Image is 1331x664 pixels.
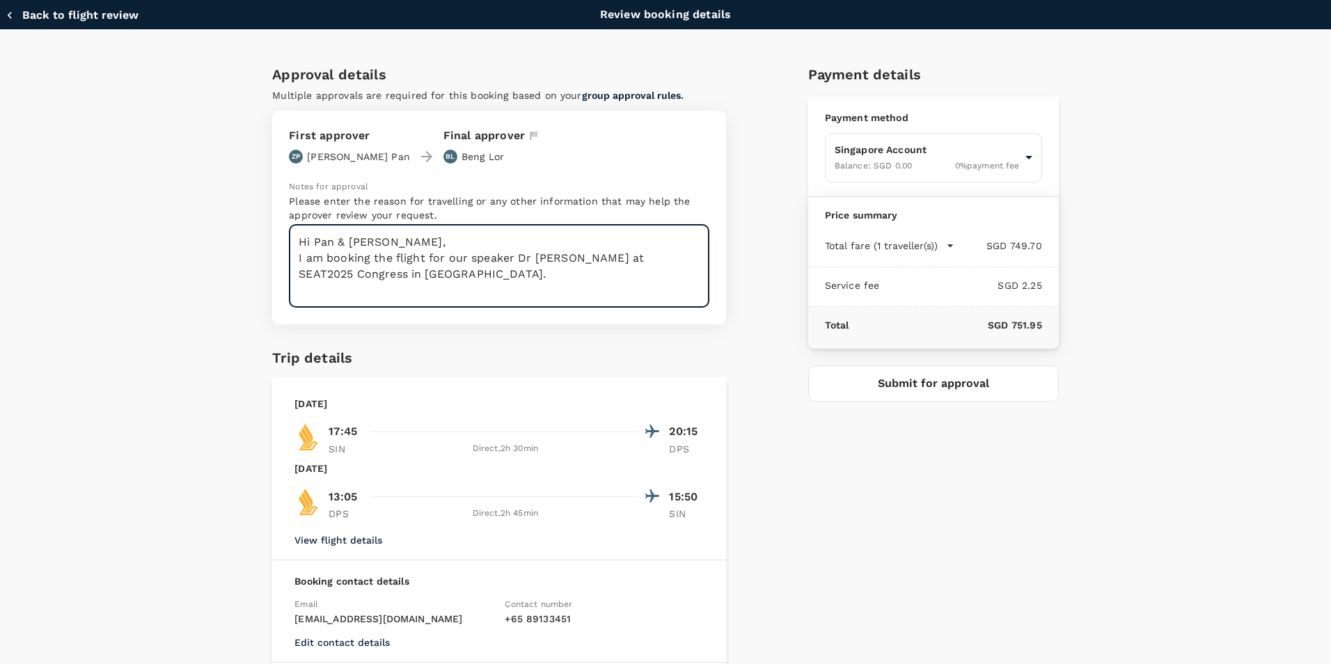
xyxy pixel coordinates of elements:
[582,90,684,101] button: group approval rules.
[443,127,525,144] p: Final approver
[329,507,363,521] p: DPS
[272,347,352,369] h6: Trip details
[6,8,139,22] button: Back to flight review
[372,442,638,456] div: Direct , 2h 30min
[879,278,1041,292] p: SGD 2.25
[292,152,300,161] p: ZP
[505,612,704,626] p: + 65 89133451
[294,637,390,648] button: Edit contact details
[669,507,704,521] p: SIN
[825,239,954,253] button: Total fare (1 traveller(s))
[289,127,410,144] p: First approver
[669,423,704,440] p: 20:15
[835,161,913,171] span: Balance : SGD 0.00
[307,150,410,164] p: [PERSON_NAME] Pan
[272,63,726,86] h6: Approval details
[849,318,1041,332] p: SGD 751.95
[294,397,327,411] p: [DATE]
[372,507,638,521] div: Direct , 2h 45min
[294,461,327,475] p: [DATE]
[825,318,849,332] p: Total
[329,442,363,456] p: SIN
[825,111,1042,125] p: Payment method
[462,150,504,164] p: Beng Lor
[294,599,318,609] span: Email
[955,161,1020,171] span: 0 % payment fee
[289,180,709,194] p: Notes for approval
[294,612,494,626] p: [EMAIL_ADDRESS][DOMAIN_NAME]
[825,208,1042,222] p: Price summary
[294,488,322,516] img: SQ
[289,194,709,222] p: Please enter the reason for travelling or any other information that may help the approver review...
[825,278,880,292] p: Service fee
[669,442,704,456] p: DPS
[294,535,382,546] button: View flight details
[329,423,357,440] p: 17:45
[446,152,455,161] p: BL
[825,239,938,253] p: Total fare (1 traveller(s))
[600,6,731,23] p: Review booking details
[835,143,1020,157] p: Singapore Account
[505,599,572,609] span: Contact number
[294,574,704,588] p: Booking contact details
[329,489,357,505] p: 13:05
[272,88,726,102] p: Multiple approvals are required for this booking based on your
[954,239,1042,253] p: SGD 749.70
[294,423,322,451] img: SQ
[669,489,704,505] p: 15:50
[825,133,1042,182] div: Singapore AccountBalance: SGD 0.000%payment fee
[808,63,1059,86] h6: Payment details
[808,365,1059,402] button: Submit for approval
